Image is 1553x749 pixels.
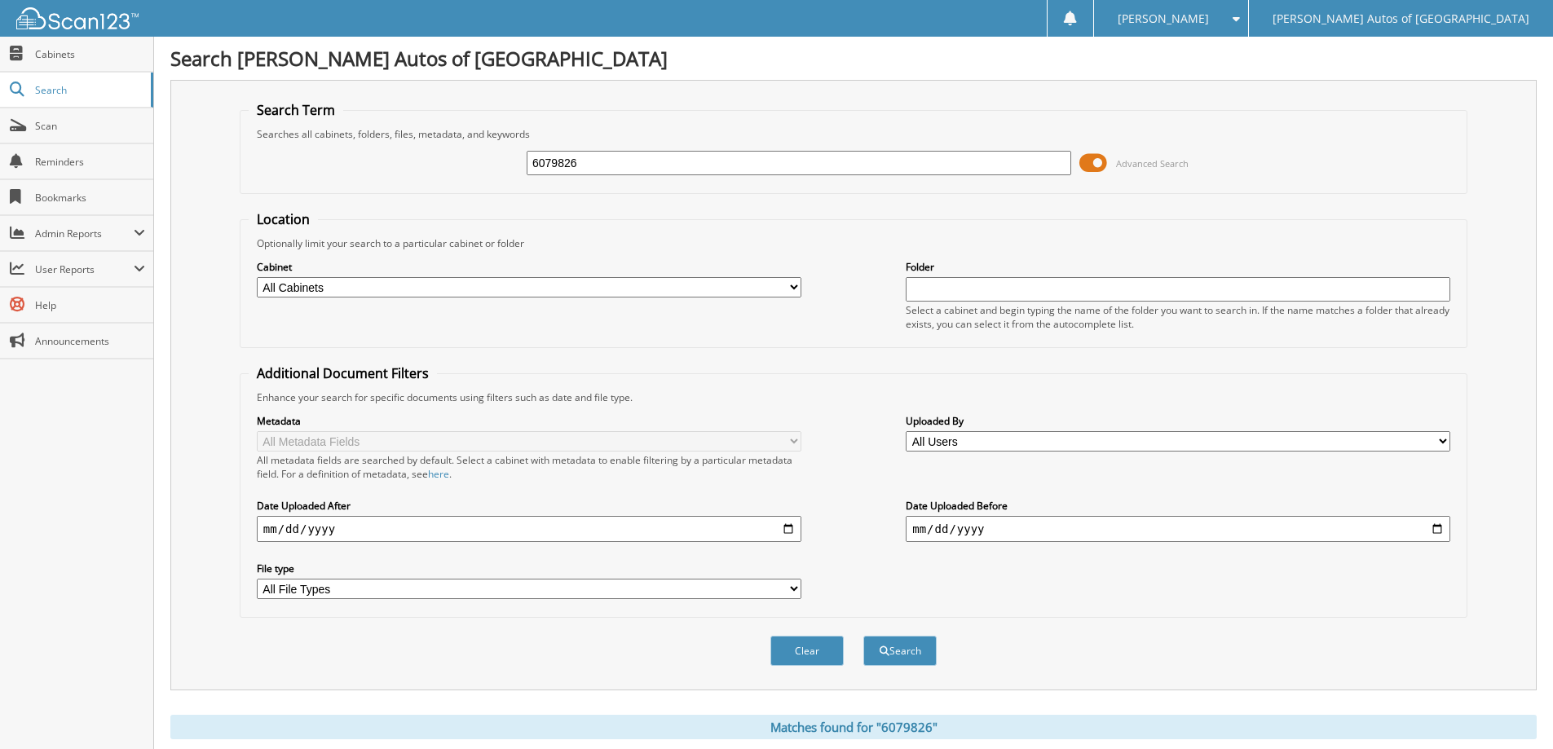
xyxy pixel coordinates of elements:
[249,210,318,228] legend: Location
[249,236,1458,250] div: Optionally limit your search to a particular cabinet or folder
[257,453,801,481] div: All metadata fields are searched by default. Select a cabinet with metadata to enable filtering b...
[770,636,844,666] button: Clear
[35,298,145,312] span: Help
[863,636,937,666] button: Search
[35,227,134,240] span: Admin Reports
[1116,157,1189,170] span: Advanced Search
[249,364,437,382] legend: Additional Document Filters
[428,467,449,481] a: here
[170,45,1537,72] h1: Search [PERSON_NAME] Autos of [GEOGRAPHIC_DATA]
[35,155,145,169] span: Reminders
[249,127,1458,141] div: Searches all cabinets, folders, files, metadata, and keywords
[35,262,134,276] span: User Reports
[906,303,1450,331] div: Select a cabinet and begin typing the name of the folder you want to search in. If the name match...
[35,119,145,133] span: Scan
[1118,14,1209,24] span: [PERSON_NAME]
[906,499,1450,513] label: Date Uploaded Before
[35,334,145,348] span: Announcements
[35,47,145,61] span: Cabinets
[16,7,139,29] img: scan123-logo-white.svg
[906,260,1450,274] label: Folder
[906,414,1450,428] label: Uploaded By
[257,260,801,274] label: Cabinet
[257,499,801,513] label: Date Uploaded After
[249,390,1458,404] div: Enhance your search for specific documents using filters such as date and file type.
[35,83,143,97] span: Search
[170,715,1537,739] div: Matches found for "6079826"
[906,516,1450,542] input: end
[257,414,801,428] label: Metadata
[257,562,801,575] label: File type
[1273,14,1529,24] span: [PERSON_NAME] Autos of [GEOGRAPHIC_DATA]
[35,191,145,205] span: Bookmarks
[257,516,801,542] input: start
[249,101,343,119] legend: Search Term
